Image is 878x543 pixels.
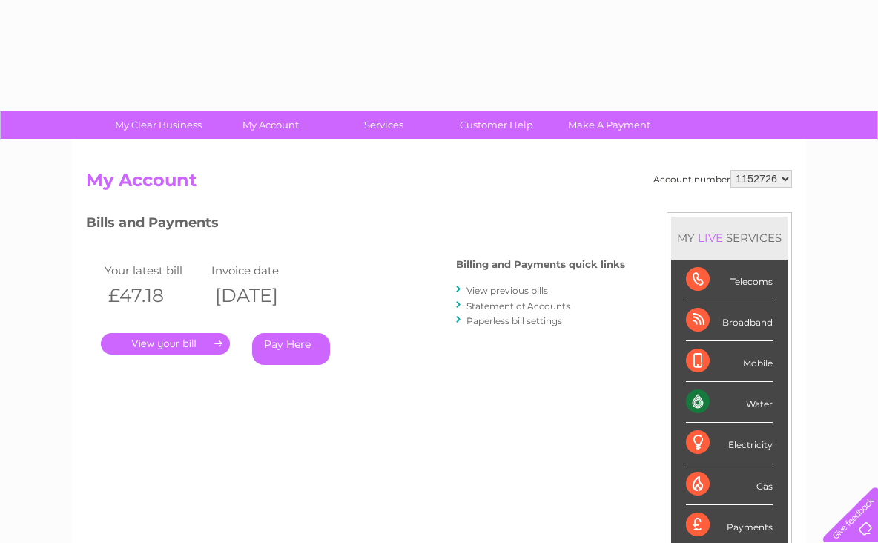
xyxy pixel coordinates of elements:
a: Customer Help [435,111,558,139]
a: My Clear Business [97,111,219,139]
div: Water [686,382,773,423]
a: . [101,333,230,355]
div: Mobile [686,341,773,382]
div: MY SERVICES [671,217,788,259]
a: Paperless bill settings [466,315,562,326]
h3: Bills and Payments [86,212,625,238]
th: [DATE] [208,280,314,311]
div: Gas [686,464,773,505]
a: Make A Payment [548,111,670,139]
a: Services [323,111,445,139]
a: View previous bills [466,285,548,296]
td: Invoice date [208,260,314,280]
th: £47.18 [101,280,208,311]
div: Broadband [686,300,773,341]
div: Electricity [686,423,773,464]
td: Your latest bill [101,260,208,280]
a: My Account [210,111,332,139]
a: Statement of Accounts [466,300,570,312]
h2: My Account [86,170,792,198]
div: Account number [653,170,792,188]
h4: Billing and Payments quick links [456,259,625,270]
div: LIVE [695,231,726,245]
div: Telecoms [686,260,773,300]
a: Pay Here [252,333,330,365]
